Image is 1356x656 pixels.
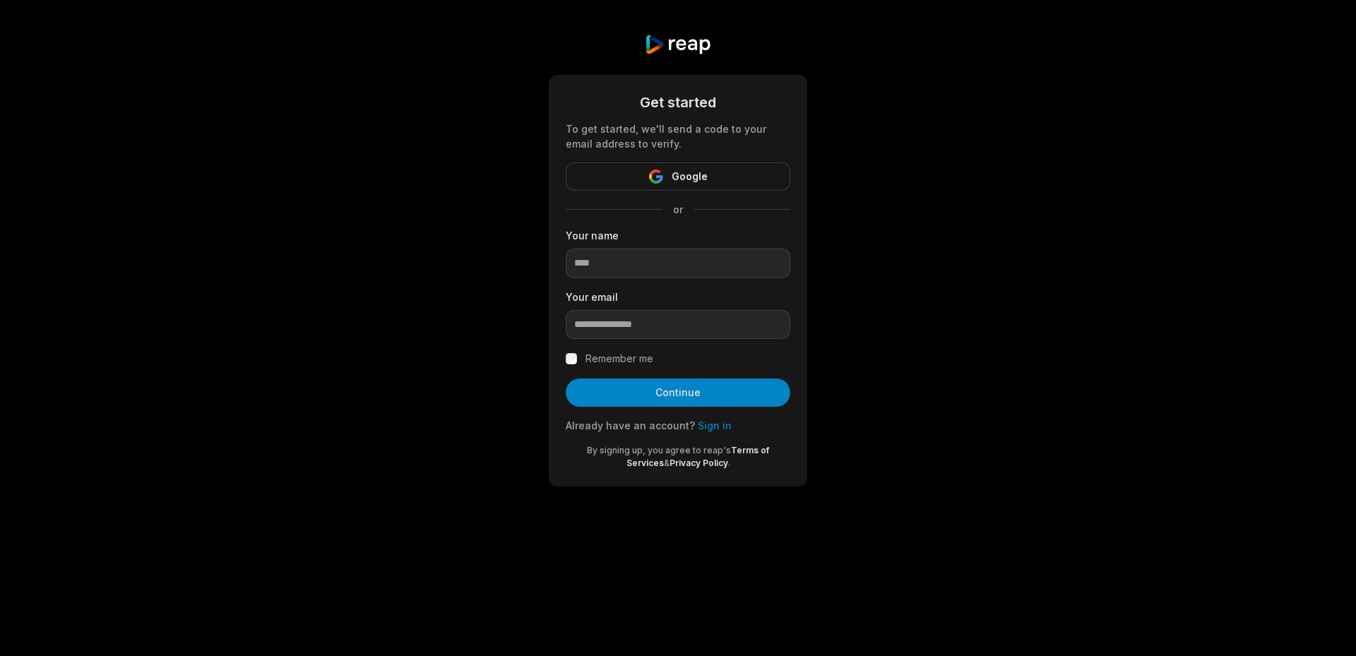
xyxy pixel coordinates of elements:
div: Get started [566,92,790,113]
a: Privacy Policy [670,458,728,468]
span: or [662,202,694,217]
a: Sign in [698,419,732,431]
div: To get started, we'll send a code to your email address to verify. [566,121,790,151]
span: Already have an account? [566,419,695,431]
button: Google [566,162,790,191]
label: Your email [566,290,790,304]
span: . [728,458,730,468]
button: Continue [566,378,790,407]
span: Google [672,168,708,185]
label: Remember me [585,350,653,367]
span: & [664,458,670,468]
span: By signing up, you agree to reap's [587,445,731,455]
img: reap [644,34,711,55]
label: Your name [566,228,790,243]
